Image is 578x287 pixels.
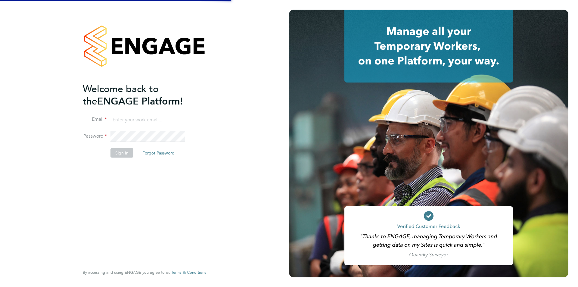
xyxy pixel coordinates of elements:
span: Welcome back to the [83,83,159,107]
input: Enter your work email... [110,114,185,125]
a: Terms & Conditions [172,270,206,275]
label: Password [83,133,107,139]
button: Forgot Password [138,148,179,158]
button: Sign In [110,148,133,158]
label: Email [83,116,107,123]
h2: ENGAGE Platform! [83,83,200,107]
span: By accessing and using ENGAGE you agree to our [83,270,206,275]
